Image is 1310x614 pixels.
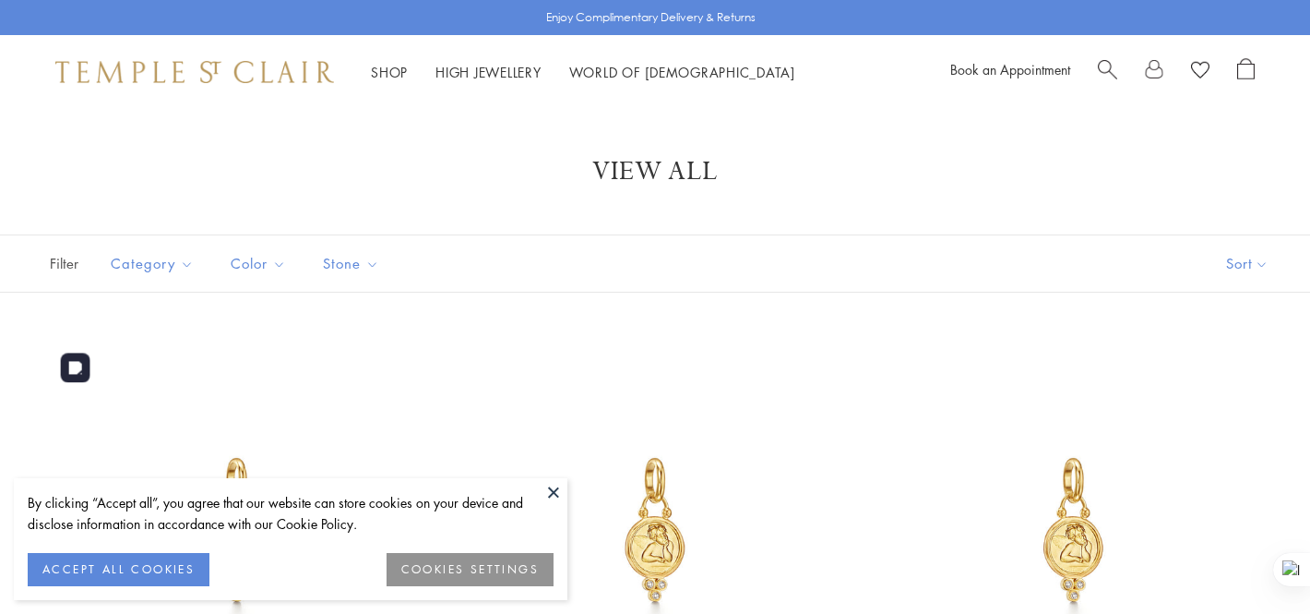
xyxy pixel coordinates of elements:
p: Enjoy Complimentary Delivery & Returns [546,8,756,27]
nav: Main navigation [371,61,795,84]
a: Search [1098,58,1117,86]
a: ShopShop [371,63,408,81]
a: Open Shopping Bag [1237,58,1255,86]
span: Stone [314,252,393,275]
div: By clicking “Accept all”, you agree that our website can store cookies on your device and disclos... [28,492,554,535]
span: Category [101,252,208,275]
span: Color [221,252,300,275]
a: Book an Appointment [950,60,1070,78]
button: Color [217,243,300,284]
button: Stone [309,243,393,284]
a: High JewelleryHigh Jewellery [435,63,542,81]
a: World of [DEMOGRAPHIC_DATA]World of [DEMOGRAPHIC_DATA] [569,63,795,81]
a: View Wishlist [1191,58,1209,86]
button: Show sort by [1185,235,1310,292]
img: Temple St. Clair [55,61,334,83]
button: Category [97,243,208,284]
button: COOKIES SETTINGS [387,553,554,586]
h1: View All [74,155,1236,188]
button: ACCEPT ALL COOKIES [28,553,209,586]
iframe: Gorgias live chat messenger [1218,527,1292,596]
